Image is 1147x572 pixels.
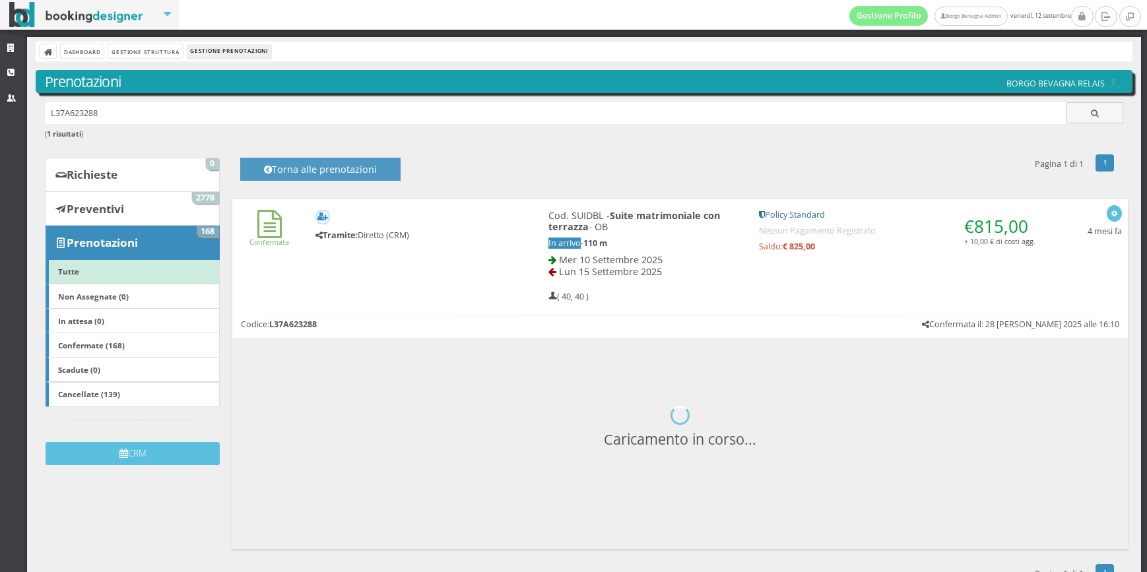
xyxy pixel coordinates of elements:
h3: Prenotazioni [45,73,1124,90]
span: Lun 15 Settembre 2025 [559,265,662,278]
span: 815,00 [974,214,1028,238]
h5: ( 40, 40 ) [548,292,589,302]
b: Richieste [67,167,117,182]
li: Gestione Prenotazioni [187,44,271,59]
h5: 4 mesi fa [1088,226,1122,236]
h5: Confermata il: 28 [PERSON_NAME] 2025 alle 16:10 [922,319,1119,329]
a: Richieste 0 [46,158,219,192]
span: Mer 10 Settembre 2025 [559,253,663,266]
input: Ricerca cliente - (inserisci il codice, il nome, il cognome, il numero di telefono o la mail) [45,102,1067,124]
a: Gestione Profilo [849,6,929,26]
a: Scadute (0) [46,357,219,382]
b: 1 risultati [47,129,81,139]
a: Dashboard [61,44,104,58]
b: Prenotazioni [67,235,138,250]
h6: ( ) [45,130,1124,139]
a: Confermate (168) [46,333,219,358]
h5: Policy Standard [759,210,1035,220]
img: 51bacd86f2fc11ed906d06074585c59a.png [1105,79,1123,89]
h4: Torna alle prenotazioni [255,164,386,184]
h5: Pagina 1 di 1 [1035,159,1084,169]
a: Preventivi 2778 [46,191,219,226]
button: CRM [46,442,219,465]
b: Tramite: [315,230,358,241]
strong: € 825,00 [783,241,815,252]
a: Confermata [249,226,289,247]
b: L37A623288 [269,319,317,330]
a: Borgo Bevagna Admin [934,7,1007,26]
b: Preventivi [67,201,124,216]
b: Non Assegnate (0) [58,291,129,302]
button: Torna alle prenotazioni [240,158,401,181]
a: In attesa (0) [46,308,219,333]
a: Prenotazioni 168 [46,226,219,260]
b: Tutte [58,266,79,276]
b: Confermate (168) [58,340,125,350]
h5: Nessun Pagamento Registrato [759,226,1035,236]
h5: Saldo: [759,241,1035,251]
b: Cancellate (139) [58,389,120,399]
a: Tutte [46,259,219,284]
img: BookingDesigner.com [9,2,143,28]
span: In arrivo [548,238,581,249]
a: Non Assegnate (0) [46,284,219,309]
span: venerdì, 12 settembre [849,6,1071,26]
span: 0 [206,158,219,170]
h3: Caricamento in corso... [232,431,1129,567]
b: Suite matrimoniale con terrazza [548,209,720,233]
h5: Codice: [241,319,317,329]
b: 110 m [583,238,607,249]
h5: Diretto (CRM) [315,230,504,240]
span: € [964,214,1028,238]
a: Cancellate (139) [46,382,219,407]
a: Gestione Struttura [108,44,182,58]
small: + 10,00 € di costi agg. [964,236,1035,246]
span: 168 [197,226,219,238]
h5: BORGO BEVAGNA RELAIS [1006,79,1123,89]
h5: - [548,238,741,248]
h4: Cod. SUIDBL - - OB [548,210,741,233]
b: Scadute (0) [58,364,100,375]
span: 2778 [192,192,219,204]
a: 1 [1096,154,1115,172]
b: In attesa (0) [58,315,104,326]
